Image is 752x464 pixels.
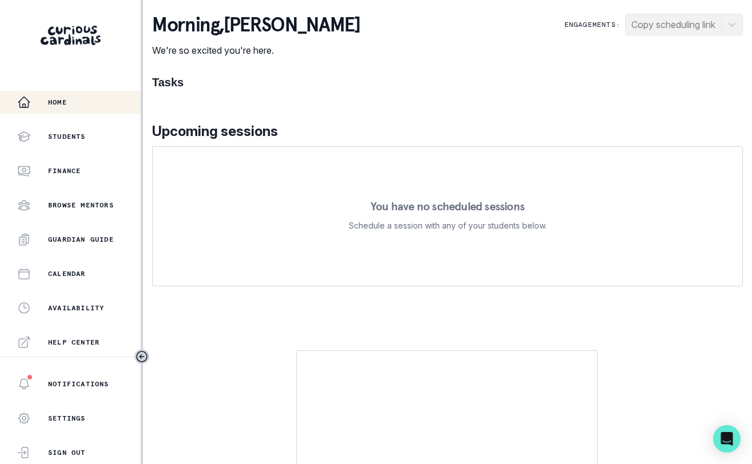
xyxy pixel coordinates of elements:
p: Finance [48,166,81,175]
p: morning , [PERSON_NAME] [152,14,360,37]
p: Upcoming sessions [152,121,743,142]
div: Open Intercom Messenger [713,425,741,453]
p: Calendar [48,269,86,278]
p: Sign Out [48,448,86,457]
p: Settings [48,414,86,423]
p: Guardian Guide [48,235,114,244]
p: You have no scheduled sessions [371,201,524,212]
p: Students [48,132,86,141]
p: We're so excited you're here. [152,43,360,57]
p: Home [48,98,67,107]
h1: Tasks [152,75,743,89]
button: Toggle sidebar [134,349,149,364]
p: Schedule a session with any of your students below. [349,219,547,233]
p: Notifications [48,379,109,389]
p: Help Center [48,338,100,347]
p: Browse Mentors [48,201,114,210]
img: Curious Cardinals Logo [41,26,101,45]
p: Engagements: [564,20,620,29]
p: Availability [48,303,104,313]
